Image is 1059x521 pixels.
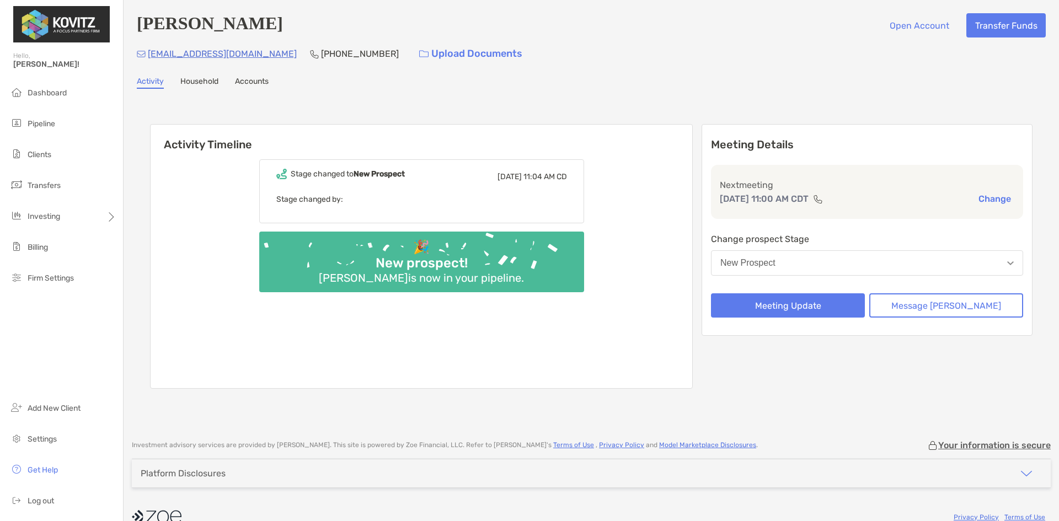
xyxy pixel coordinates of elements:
img: communication type [813,195,823,203]
img: billing icon [10,240,23,253]
img: clients icon [10,147,23,160]
span: 11:04 AM CD [523,172,567,181]
img: Zoe Logo [13,4,110,44]
img: Confetti [259,232,584,283]
img: dashboard icon [10,85,23,99]
span: Log out [28,496,54,506]
div: 🎉 [409,239,434,255]
img: firm-settings icon [10,271,23,284]
button: Transfer Funds [966,13,1046,37]
button: Change [975,193,1014,205]
button: New Prospect [711,250,1023,276]
span: Investing [28,212,60,221]
a: Terms of Use [553,441,594,449]
span: [DATE] [498,172,522,181]
span: Transfers [28,181,61,190]
span: Billing [28,243,48,252]
p: Change prospect Stage [711,232,1023,246]
span: Get Help [28,465,58,475]
a: Terms of Use [1004,513,1045,521]
a: Privacy Policy [599,441,644,449]
p: Stage changed by: [276,192,567,206]
img: pipeline icon [10,116,23,130]
h6: Activity Timeline [151,125,692,151]
span: Settings [28,434,57,444]
img: settings icon [10,432,23,445]
span: Firm Settings [28,273,74,283]
img: transfers icon [10,178,23,191]
button: Message [PERSON_NAME] [869,293,1023,318]
a: Privacy Policy [954,513,999,521]
p: [PHONE_NUMBER] [321,47,399,61]
div: Platform Disclosures [141,468,226,479]
img: logout icon [10,493,23,507]
img: Phone Icon [310,50,319,58]
img: investing icon [10,209,23,222]
p: Next meeting [720,178,1014,192]
a: Accounts [235,77,269,89]
img: add_new_client icon [10,401,23,414]
a: Household [180,77,218,89]
div: [PERSON_NAME] is now in your pipeline. [314,271,528,284]
h4: [PERSON_NAME] [137,13,283,37]
div: New Prospect [720,258,775,268]
div: Stage changed to [291,169,405,179]
span: Pipeline [28,119,55,128]
button: Open Account [881,13,958,37]
span: Add New Client [28,404,81,413]
p: Investment advisory services are provided by [PERSON_NAME] . This site is powered by Zoe Financia... [132,441,758,449]
img: get-help icon [10,463,23,476]
p: Your information is secure [938,440,1051,450]
span: [PERSON_NAME]! [13,60,116,69]
b: New Prospect [354,169,405,179]
img: Email Icon [137,51,146,57]
div: New prospect! [371,255,472,271]
span: Clients [28,150,51,159]
p: Meeting Details [711,138,1023,152]
img: button icon [419,50,429,58]
img: Event icon [276,169,287,179]
span: Dashboard [28,88,67,98]
a: Upload Documents [412,42,529,66]
a: Model Marketplace Disclosures [659,441,756,449]
p: [EMAIL_ADDRESS][DOMAIN_NAME] [148,47,297,61]
img: Open dropdown arrow [1007,261,1014,265]
p: [DATE] 11:00 AM CDT [720,192,809,206]
button: Meeting Update [711,293,865,318]
a: Activity [137,77,164,89]
img: icon arrow [1020,467,1033,480]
